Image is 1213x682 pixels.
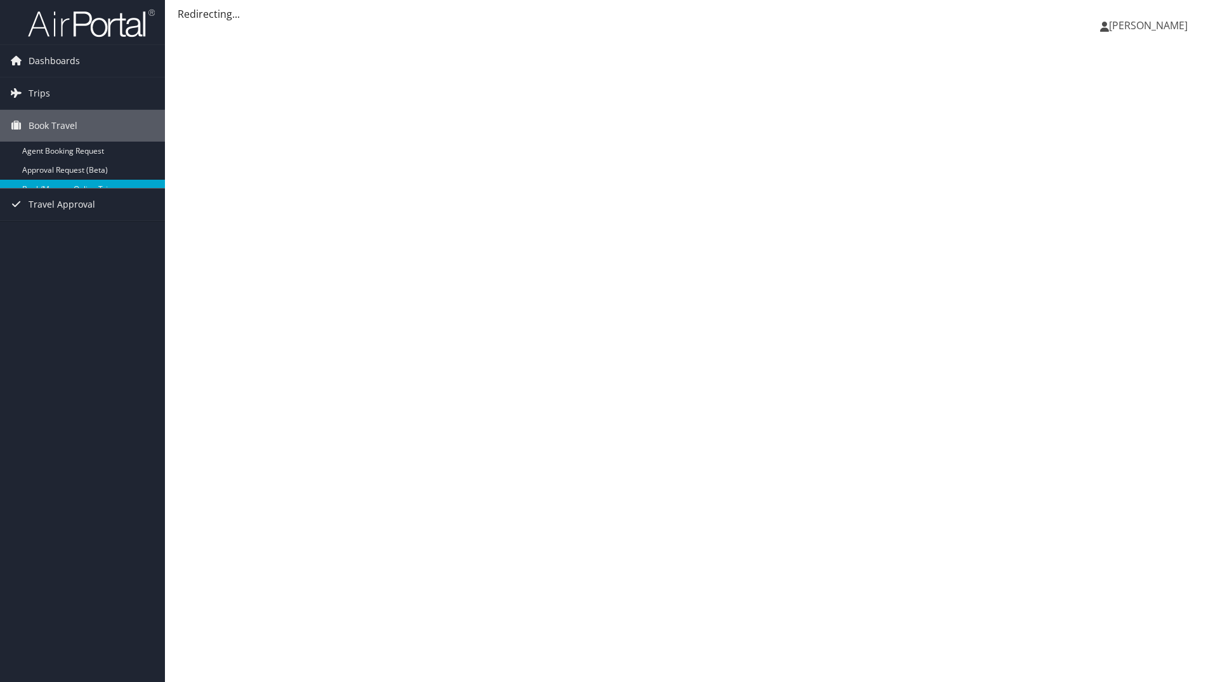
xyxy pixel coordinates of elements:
[178,6,1200,22] div: Redirecting...
[1100,6,1200,44] a: [PERSON_NAME]
[29,110,77,142] span: Book Travel
[29,189,95,220] span: Travel Approval
[29,45,80,77] span: Dashboards
[1109,18,1188,32] span: [PERSON_NAME]
[28,8,155,38] img: airportal-logo.png
[29,77,50,109] span: Trips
